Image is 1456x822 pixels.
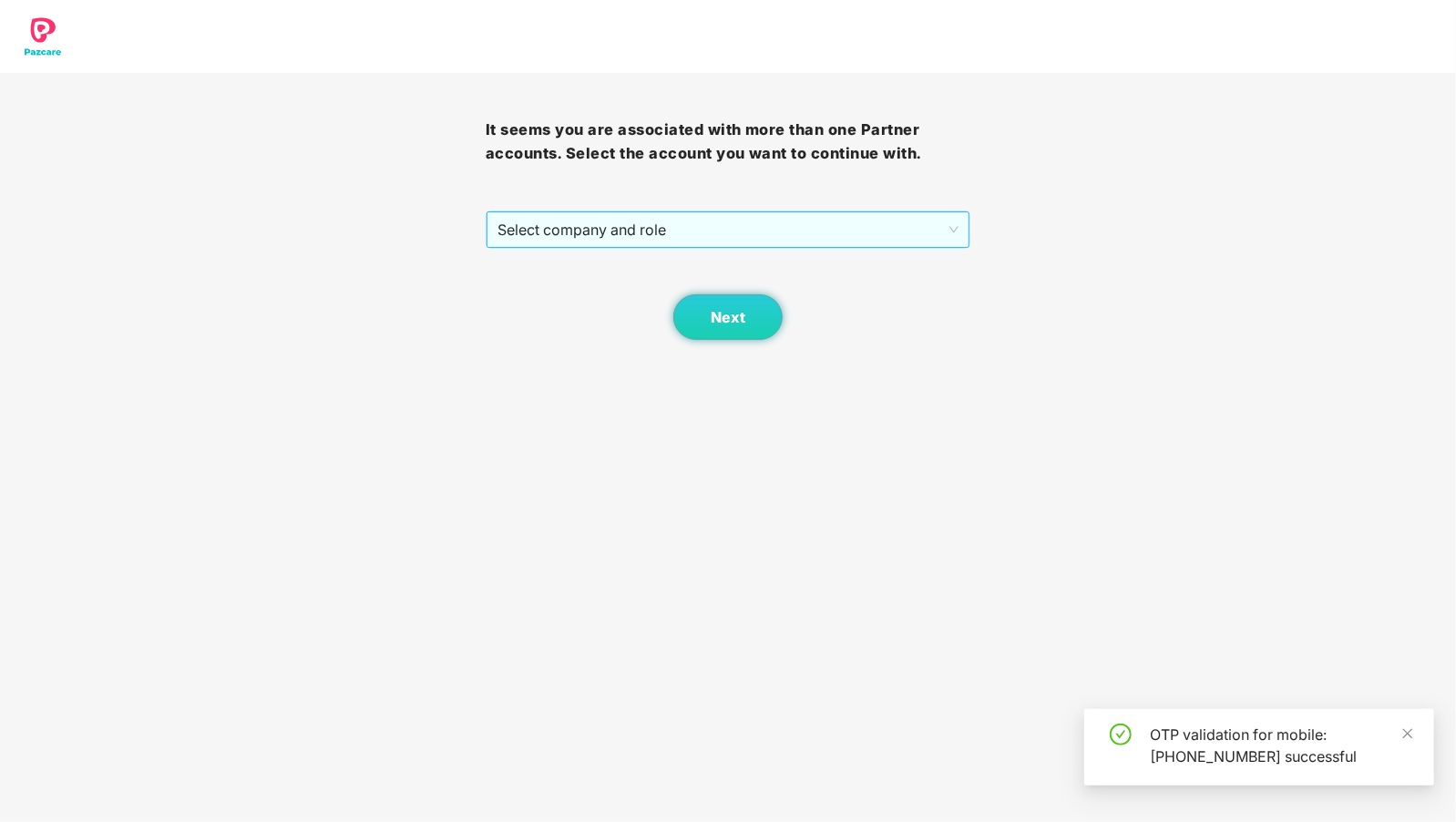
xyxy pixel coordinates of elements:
[497,212,959,247] span: Select company and role
[673,294,783,340] button: Next
[486,118,971,165] h3: It seems you are associated with more than one Partner accounts. Select the account you want to c...
[1150,724,1412,767] div: OTP validation for mobile: [PHONE_NUMBER] successful
[1110,724,1132,745] span: check-circle
[1401,727,1414,740] span: close
[711,309,745,326] span: Next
